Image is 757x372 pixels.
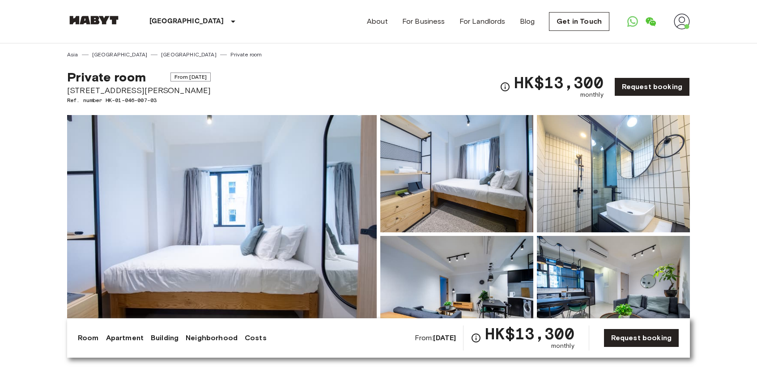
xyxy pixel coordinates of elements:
[67,96,211,104] span: Ref. number HK-01-046-007-03
[500,81,510,92] svg: Check cost overview for full price breakdown. Please note that discounts apply to new joiners onl...
[433,334,456,342] b: [DATE]
[367,16,388,27] a: About
[67,16,121,25] img: Habyt
[78,333,99,343] a: Room
[230,51,262,59] a: Private room
[580,90,604,99] span: monthly
[537,115,690,232] img: Picture of unit HK-01-046-007-03
[415,333,456,343] span: From:
[604,329,679,347] a: Request booking
[614,77,690,96] a: Request booking
[149,16,224,27] p: [GEOGRAPHIC_DATA]
[471,333,481,343] svg: Check cost overview for full price breakdown. Please note that discounts apply to new joiners onl...
[459,16,506,27] a: For Landlords
[245,333,267,343] a: Costs
[402,16,445,27] a: For Business
[67,85,211,96] span: [STREET_ADDRESS][PERSON_NAME]
[151,333,179,343] a: Building
[92,51,148,59] a: [GEOGRAPHIC_DATA]
[186,333,238,343] a: Neighborhood
[674,13,690,30] img: avatar
[520,16,535,27] a: Blog
[67,69,146,85] span: Private room
[624,13,642,30] a: Open WhatsApp
[67,51,78,59] a: Asia
[161,51,217,59] a: [GEOGRAPHIC_DATA]
[67,115,377,353] img: Marketing picture of unit HK-01-046-007-03
[514,74,603,90] span: HK$13,300
[549,12,609,31] a: Get in Touch
[537,236,690,353] img: Picture of unit HK-01-046-007-03
[551,342,574,351] span: monthly
[380,236,533,353] img: Picture of unit HK-01-046-007-03
[106,333,144,343] a: Apartment
[485,325,574,342] span: HK$13,300
[380,115,533,232] img: Picture of unit HK-01-046-007-03
[170,73,211,81] span: From [DATE]
[642,13,659,30] a: Open WeChat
